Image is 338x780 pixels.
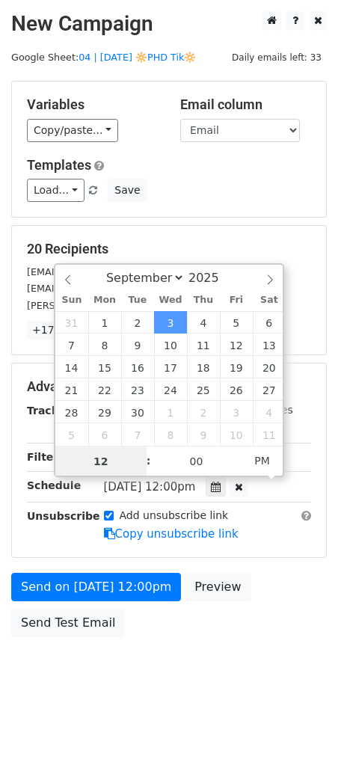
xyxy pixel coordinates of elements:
[55,295,88,305] span: Sun
[27,405,77,417] strong: Tracking
[27,266,194,277] small: [EMAIL_ADDRESS][DOMAIN_NAME]
[88,311,121,334] span: September 1, 2025
[220,311,253,334] span: September 5, 2025
[27,283,194,294] small: [EMAIL_ADDRESS][DOMAIN_NAME]
[88,423,121,446] span: October 6, 2025
[220,334,253,356] span: September 12, 2025
[27,510,100,522] strong: Unsubscribe
[187,401,220,423] span: October 2, 2025
[55,356,88,378] span: September 14, 2025
[220,378,253,401] span: September 26, 2025
[121,401,154,423] span: September 30, 2025
[154,423,187,446] span: October 8, 2025
[187,334,220,356] span: September 11, 2025
[187,356,220,378] span: September 18, 2025
[27,179,84,202] a: Load...
[253,334,286,356] span: September 13, 2025
[253,356,286,378] span: September 20, 2025
[147,446,151,476] span: :
[187,423,220,446] span: October 9, 2025
[27,378,311,395] h5: Advanced
[55,311,88,334] span: August 31, 2025
[88,378,121,401] span: September 22, 2025
[154,378,187,401] span: September 24, 2025
[88,295,121,305] span: Mon
[55,378,88,401] span: September 21, 2025
[121,356,154,378] span: September 16, 2025
[185,573,251,601] a: Preview
[27,321,90,340] a: +17 more
[121,334,154,356] span: September 9, 2025
[220,295,253,305] span: Fri
[151,446,242,476] input: Minute
[121,423,154,446] span: October 7, 2025
[120,508,229,523] label: Add unsubscribe link
[253,295,286,305] span: Sat
[11,52,196,63] small: Google Sheet:
[253,378,286,401] span: September 27, 2025
[55,401,88,423] span: September 28, 2025
[88,401,121,423] span: September 29, 2025
[55,423,88,446] span: October 5, 2025
[253,423,286,446] span: October 11, 2025
[227,52,327,63] a: Daily emails left: 33
[185,271,239,285] input: Year
[27,241,311,257] h5: 20 Recipients
[55,446,147,476] input: Hour
[227,49,327,66] span: Daily emails left: 33
[253,401,286,423] span: October 4, 2025
[55,334,88,356] span: September 7, 2025
[154,334,187,356] span: September 10, 2025
[108,179,147,202] button: Save
[154,311,187,334] span: September 3, 2025
[220,423,253,446] span: October 10, 2025
[121,295,154,305] span: Tue
[253,311,286,334] span: September 6, 2025
[187,295,220,305] span: Thu
[79,52,196,63] a: 04 | [DATE] 🔆PHD Tik🔆
[154,295,187,305] span: Wed
[121,378,154,401] span: September 23, 2025
[104,527,239,541] a: Copy unsubscribe link
[88,334,121,356] span: September 8, 2025
[180,96,311,113] h5: Email column
[27,451,65,463] strong: Filters
[11,573,181,601] a: Send on [DATE] 12:00pm
[220,401,253,423] span: October 3, 2025
[27,96,158,113] h5: Variables
[234,402,292,418] label: UTM Codes
[27,300,273,311] small: [PERSON_NAME][EMAIL_ADDRESS][DOMAIN_NAME]
[27,157,91,173] a: Templates
[11,609,125,637] a: Send Test Email
[11,11,327,37] h2: New Campaign
[263,708,338,780] iframe: Chat Widget
[27,119,118,142] a: Copy/paste...
[154,356,187,378] span: September 17, 2025
[121,311,154,334] span: September 2, 2025
[88,356,121,378] span: September 15, 2025
[187,311,220,334] span: September 4, 2025
[242,446,283,476] span: Click to toggle
[187,378,220,401] span: September 25, 2025
[154,401,187,423] span: October 1, 2025
[104,480,196,494] span: [DATE] 12:00pm
[220,356,253,378] span: September 19, 2025
[27,479,81,491] strong: Schedule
